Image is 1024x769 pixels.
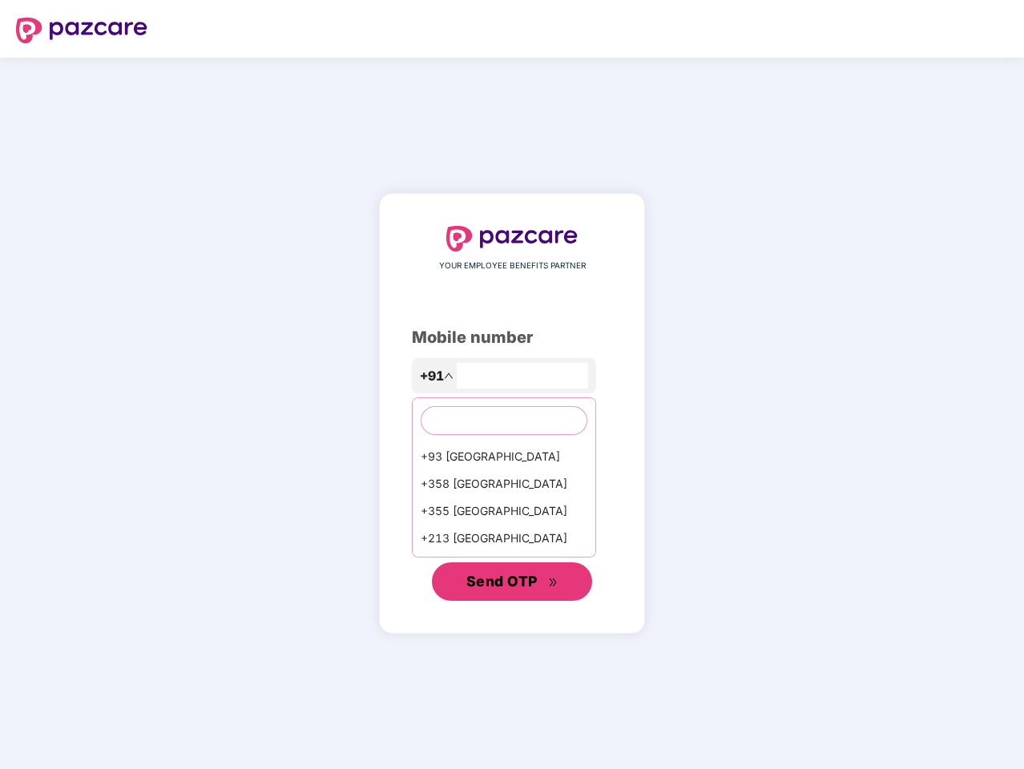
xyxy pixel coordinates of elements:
div: Mobile number [412,325,612,350]
div: +213 [GEOGRAPHIC_DATA] [413,525,595,552]
img: logo [16,18,147,43]
span: +91 [420,366,444,386]
div: +355 [GEOGRAPHIC_DATA] [413,497,595,525]
button: Send OTPdouble-right [432,562,592,601]
span: YOUR EMPLOYEE BENEFITS PARTNER [439,260,586,272]
img: logo [446,226,578,252]
div: +1684 AmericanSamoa [413,552,595,579]
div: +358 [GEOGRAPHIC_DATA] [413,470,595,497]
span: double-right [548,578,558,588]
div: +93 [GEOGRAPHIC_DATA] [413,443,595,470]
span: up [444,371,454,380]
span: Send OTP [466,573,538,590]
